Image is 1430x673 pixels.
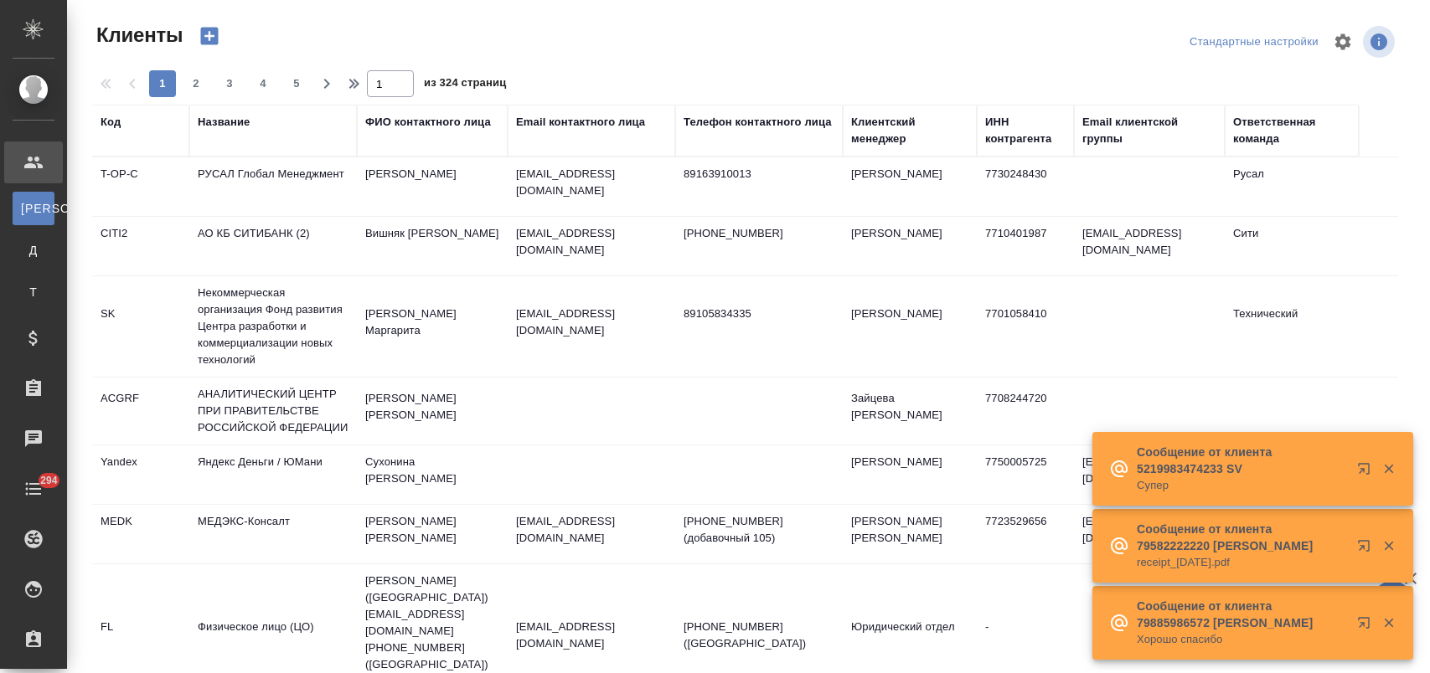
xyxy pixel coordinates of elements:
td: [PERSON_NAME] [357,157,508,216]
div: ФИО контактного лица [365,114,491,131]
td: [EMAIL_ADDRESS][DOMAIN_NAME] [1074,217,1225,275]
td: [EMAIL_ADDRESS][DOMAIN_NAME] [1074,505,1225,563]
td: T-OP-C [92,157,189,216]
p: [PHONE_NUMBER] ([GEOGRAPHIC_DATA]) [684,619,834,652]
span: Настроить таблицу [1323,22,1363,62]
td: Русал [1225,157,1359,216]
a: Т [13,275,54,309]
span: Клиенты [92,22,183,49]
p: Хорошо спасибо [1137,631,1346,648]
p: [EMAIL_ADDRESS][DOMAIN_NAME] [516,306,667,339]
td: 7708244720 [977,382,1074,440]
span: из 324 страниц [424,73,506,97]
td: АО КБ СИТИБАНК (2) [189,217,357,275]
td: [PERSON_NAME] [843,297,977,356]
td: Физическое лицо (ЦО) [189,610,357,669]
td: SK [92,297,189,356]
button: Открыть в новой вкладке [1347,606,1387,646]
td: Yandex [92,445,189,504]
td: [PERSON_NAME] [PERSON_NAME] [843,505,977,563]
span: 5 [283,75,310,92]
td: [PERSON_NAME] [843,445,977,504]
button: 2 [183,70,209,97]
td: Сухонина [PERSON_NAME] [357,445,508,504]
p: [EMAIL_ADDRESS][DOMAIN_NAME] [516,166,667,199]
span: Д [21,242,46,259]
td: 7750005725 [977,445,1074,504]
p: Сообщение от клиента 5219983474233 SV [1137,444,1346,477]
td: [PERSON_NAME] Маргарита [357,297,508,356]
a: 294 [4,468,63,510]
span: 2 [183,75,209,92]
td: Технический [1225,297,1359,356]
button: Открыть в новой вкладке [1347,452,1387,492]
div: ИНН контрагента [985,114,1066,147]
td: [PERSON_NAME] [PERSON_NAME] [357,382,508,440]
div: Клиентский менеджер [851,114,968,147]
td: 7730248430 [977,157,1074,216]
p: Сообщение от клиента 79582222220 [PERSON_NAME] [1137,521,1346,554]
span: 294 [30,472,68,489]
p: receipt_[DATE].pdf [1137,554,1346,571]
p: Сообщение от клиента 79885986572 [PERSON_NAME] [1137,598,1346,631]
button: Создать [189,22,230,50]
p: [EMAIL_ADDRESS][DOMAIN_NAME] [516,225,667,259]
span: 4 [250,75,276,92]
p: Супер [1137,477,1346,494]
td: FL [92,610,189,669]
button: Открыть в новой вкладке [1347,529,1387,569]
td: РУСАЛ Глобал Менеджмент [189,157,357,216]
td: - [977,610,1074,669]
span: [PERSON_NAME] [21,200,46,217]
span: Посмотреть информацию [1363,26,1398,58]
button: Закрыть [1371,615,1406,630]
p: [EMAIL_ADDRESS][DOMAIN_NAME] [516,619,667,652]
div: Телефон контактного лица [684,114,832,131]
p: [EMAIL_ADDRESS][DOMAIN_NAME] [516,513,667,547]
div: Ответственная команда [1233,114,1350,147]
td: 7723529656 [977,505,1074,563]
button: Закрыть [1371,461,1406,476]
td: Яндекс Деньги / ЮМани [189,445,357,504]
td: [PERSON_NAME] [843,157,977,216]
div: Email контактного лица [516,114,645,131]
div: Код [101,114,121,131]
td: ACGRF [92,382,189,440]
span: Т [21,284,46,301]
td: МЕДЭКС-Консалт [189,505,357,563]
button: 5 [283,70,310,97]
div: split button [1185,29,1323,55]
td: [PERSON_NAME] [843,217,977,275]
td: [EMAIL_ADDRESS][DOMAIN_NAME] [1074,445,1225,504]
td: 7701058410 [977,297,1074,356]
td: CITI2 [92,217,189,275]
p: [PHONE_NUMBER] (добавочный 105) [684,513,834,547]
td: Некоммерческая организация Фонд развития Центра разработки и коммерциализации новых технологий [189,276,357,377]
td: Сити [1225,217,1359,275]
p: 89105834335 [684,306,834,322]
span: 3 [216,75,243,92]
td: Вишняк [PERSON_NAME] [357,217,508,275]
button: 4 [250,70,276,97]
td: Зайцева [PERSON_NAME] [843,382,977,440]
p: [PHONE_NUMBER] [684,225,834,242]
button: Закрыть [1371,538,1406,553]
td: MEDK [92,505,189,563]
td: [PERSON_NAME] [PERSON_NAME] [357,505,508,563]
div: Название [198,114,250,131]
p: 89163910013 [684,166,834,182]
td: Юридический отдел [843,610,977,669]
div: Email клиентской группы [1082,114,1216,147]
td: 7710401987 [977,217,1074,275]
a: Д [13,234,54,267]
a: [PERSON_NAME] [13,192,54,225]
td: АНАЛИТИЧЕСКИЙ ЦЕНТР ПРИ ПРАВИТЕЛЬСТВЕ РОССИЙСКОЙ ФЕДЕРАЦИИ [189,378,357,444]
button: 3 [216,70,243,97]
